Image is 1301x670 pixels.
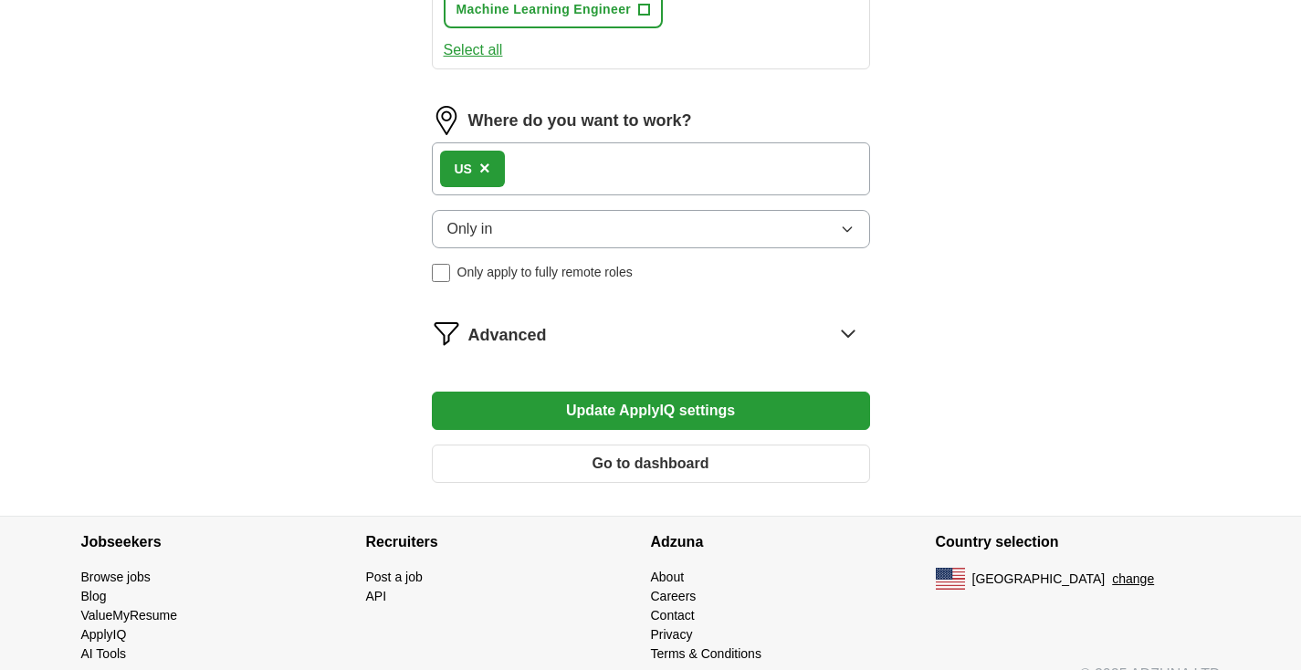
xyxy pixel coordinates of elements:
div: US [455,160,472,179]
a: ApplyIQ [81,627,127,642]
button: Only in [432,210,870,248]
a: Contact [651,608,695,623]
span: Advanced [468,323,547,348]
img: location.png [432,106,461,135]
button: Go to dashboard [432,445,870,483]
a: Careers [651,589,697,603]
a: Blog [81,589,107,603]
a: API [366,589,387,603]
button: × [479,155,490,183]
span: Only in [447,218,493,240]
input: Only apply to fully remote roles [432,264,450,282]
a: Terms & Conditions [651,646,761,661]
h4: Country selection [936,517,1221,568]
span: × [479,158,490,178]
a: About [651,570,685,584]
button: Update ApplyIQ settings [432,392,870,430]
button: change [1112,570,1154,589]
a: AI Tools [81,646,127,661]
img: US flag [936,568,965,590]
a: Browse jobs [81,570,151,584]
label: Where do you want to work? [468,109,692,133]
button: Select all [444,39,503,61]
img: filter [432,319,461,348]
a: Post a job [366,570,423,584]
span: [GEOGRAPHIC_DATA] [972,570,1106,589]
span: Only apply to fully remote roles [457,263,633,282]
a: Privacy [651,627,693,642]
a: ValueMyResume [81,608,178,623]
